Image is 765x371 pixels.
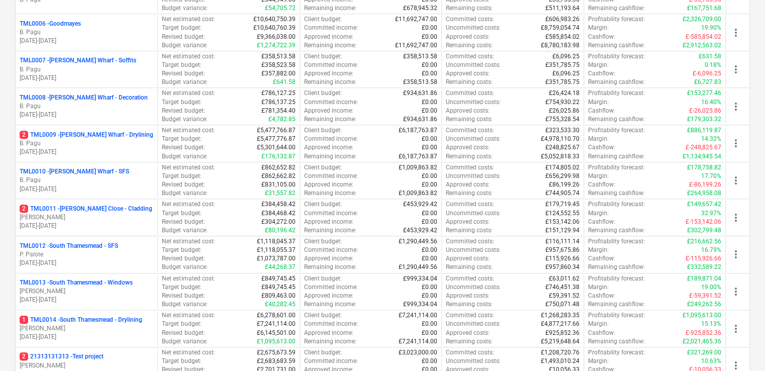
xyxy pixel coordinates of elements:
[689,107,721,115] p: £-26,025.86
[446,78,493,86] p: Remaining costs :
[701,135,721,143] p: 14.32%
[20,259,153,267] p: [DATE] - [DATE]
[730,27,742,39] span: more_vert
[446,24,501,32] p: Uncommitted costs :
[261,218,296,226] p: £304,272.00
[687,263,721,271] p: £332,589.22
[304,200,342,209] p: Client budget :
[549,107,580,115] p: £26,025.86
[304,98,358,107] p: Committed income :
[588,163,645,172] p: Profitability forecast :
[549,89,580,98] p: £26,424.18
[541,135,580,143] p: £4,978,110.70
[422,24,437,32] p: £0.00
[162,126,215,135] p: Net estimated cost :
[304,126,342,135] p: Client budget :
[446,172,501,180] p: Uncommitted costs :
[545,189,580,198] p: £744,905.74
[687,274,721,283] p: £189,871.04
[687,89,721,98] p: £153,277.46
[730,323,742,335] span: more_vert
[261,52,296,61] p: £358,513.58
[304,143,353,152] p: Approved income :
[304,274,342,283] p: Client budget :
[446,33,490,41] p: Approved costs :
[545,15,580,24] p: £606,983.26
[552,69,580,78] p: £6,096.25
[701,172,721,180] p: 17.70%
[20,205,152,213] p: TML0011 - [PERSON_NAME] Close - Cladding
[20,111,153,119] p: [DATE] - [DATE]
[730,286,742,298] span: more_vert
[446,135,501,143] p: Uncommitted costs :
[20,324,153,333] p: [PERSON_NAME]
[446,283,501,292] p: Uncommitted costs :
[20,131,153,156] div: 2TML0009 -[PERSON_NAME] Wharf - DryliningB. Pagu[DATE]-[DATE]
[395,15,437,24] p: £11,692,747.00
[545,283,580,292] p: £746,451.38
[162,135,201,143] p: Target budget :
[162,237,215,246] p: Net estimated cost :
[268,115,296,124] p: £4,782.85
[20,20,81,28] p: TML0006 - Goodmayes
[545,246,580,254] p: £957,675.86
[20,131,153,139] p: TML0009 - [PERSON_NAME] Wharf - Drylining
[588,69,615,78] p: Cashflow :
[545,4,580,13] p: £511,193.64
[20,94,153,119] div: TML0008 -[PERSON_NAME] Wharf - DecorationB. Pagu[DATE]-[DATE]
[588,24,609,32] p: Margin :
[162,152,207,161] p: Budget variance :
[446,218,490,226] p: Approved costs :
[162,52,215,61] p: Net estimated cost :
[20,213,153,222] p: [PERSON_NAME]
[20,222,153,230] p: [DATE] - [DATE]
[20,316,153,341] div: 1TML0014 -South Thamesmead - Drylining[PERSON_NAME][DATE]-[DATE]
[304,218,353,226] p: Approved income :
[304,246,358,254] p: Committed income :
[687,115,721,124] p: £179,303.32
[304,89,342,98] p: Client budget :
[588,143,615,152] p: Cashflow :
[545,209,580,218] p: £124,552.55
[545,237,580,246] p: £116,111.14
[20,185,153,194] p: [DATE] - [DATE]
[162,24,201,32] p: Target budget :
[399,263,437,271] p: £1,290,449.56
[261,61,296,69] p: £358,523.58
[446,189,493,198] p: Remaining costs :
[20,352,104,361] p: 21313131313 - Test project
[545,61,580,69] p: £351,785.75
[20,102,153,111] p: B. Pagu
[446,115,493,124] p: Remaining costs :
[701,246,721,254] p: 16.79%
[304,24,358,32] p: Committed income :
[541,152,580,161] p: £5,052,818.33
[687,189,721,198] p: £264,958.08
[446,126,494,135] p: Committed costs :
[265,226,296,235] p: £80,196.42
[162,98,201,107] p: Target budget :
[588,254,615,263] p: Cashflow :
[20,56,153,82] div: TML0007 -[PERSON_NAME] Wharf - SoffitsB. Pagu[DATE]-[DATE]
[399,189,437,198] p: £1,009,863.82
[588,41,645,50] p: Remaining cashflow :
[687,200,721,209] p: £149,657.42
[588,107,615,115] p: Cashflow :
[588,246,609,254] p: Margin :
[257,246,296,254] p: £1,118,055.37
[446,52,494,61] p: Committed costs :
[257,254,296,263] p: £1,073,787.00
[261,98,296,107] p: £786,137.25
[683,41,721,50] p: £2,912,563.02
[446,246,501,254] p: Uncommitted costs :
[422,283,437,292] p: £0.00
[446,163,494,172] p: Committed costs :
[422,180,437,189] p: £0.00
[20,316,142,324] p: TML0014 - South Thamesmead - Drylining
[588,52,645,61] p: Profitability forecast :
[20,242,153,267] div: TML0012 -South Thamesmead - SFSP. Palote[DATE]-[DATE]
[686,218,721,226] p: £-153,142.06
[545,163,580,172] p: £174,805.02
[20,205,153,230] div: 2TML0011 -[PERSON_NAME] Close - Cladding[PERSON_NAME][DATE]-[DATE]
[689,180,721,189] p: £-86,199.26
